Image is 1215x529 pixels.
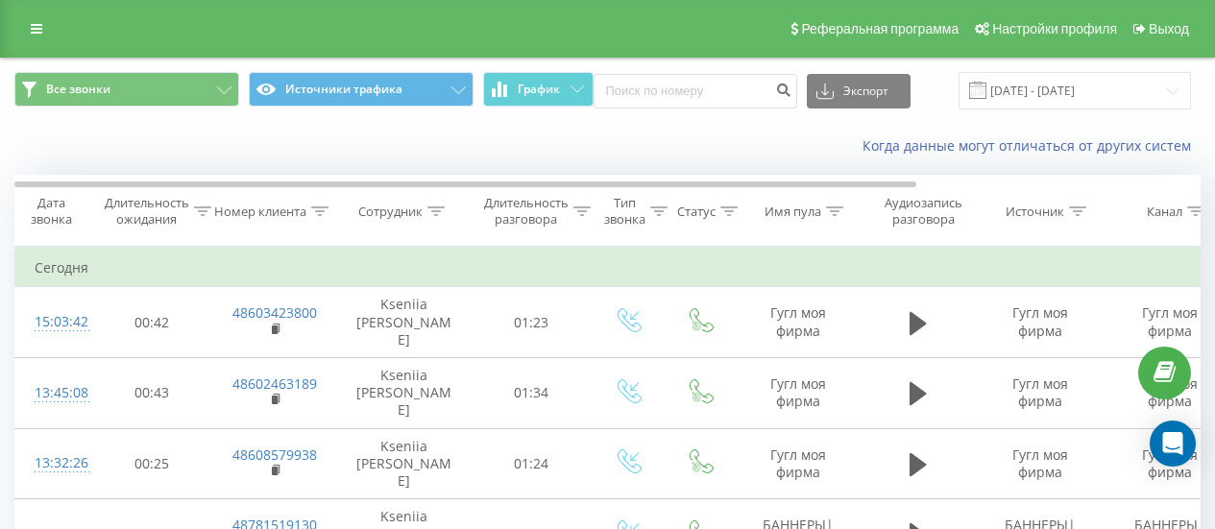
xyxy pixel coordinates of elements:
button: Все звонки [14,72,239,107]
a: 48603423800 [232,303,317,322]
button: График [483,72,594,107]
span: Настройки профиля [992,21,1117,36]
td: 01:24 [472,428,592,499]
div: Номер клиента [214,204,306,220]
div: 13:45:08 [35,374,73,412]
span: Все звонки [46,82,110,97]
td: 00:25 [92,428,212,499]
div: 15:03:42 [35,303,73,341]
span: График [518,83,560,96]
div: Источник [1006,204,1064,220]
td: Kseniia [PERSON_NAME] [337,287,472,358]
div: Тип звонка [604,195,645,228]
a: 48602463189 [232,374,317,393]
div: 13:32:26 [35,445,73,482]
div: Сотрудник [358,204,423,220]
td: Kseniia [PERSON_NAME] [337,357,472,428]
div: Имя пула [765,204,821,220]
div: Статус [677,204,716,220]
td: Гугл моя фирма [976,428,1106,499]
a: Когда данные могут отличаться от других систем [863,136,1201,155]
td: Гугл моя фирма [736,287,861,358]
td: Гугл моя фирма [736,428,861,499]
div: Длительность разговора [484,195,569,228]
td: Гугл моя фирма [976,357,1106,428]
button: Источники трафика [249,72,474,107]
div: Канал [1147,204,1182,220]
button: Экспорт [807,74,911,108]
td: Kseniia [PERSON_NAME] [337,428,472,499]
div: Open Intercom Messenger [1150,421,1196,467]
div: Дата звонка [15,195,86,228]
div: Длительность ожидания [105,195,189,228]
td: 01:34 [472,357,592,428]
td: Гугл моя фирма [976,287,1106,358]
td: Гугл моя фирма [736,357,861,428]
a: 48608579938 [232,445,317,464]
td: 00:42 [92,287,212,358]
td: 01:23 [472,287,592,358]
div: Аудиозапись разговора [877,195,970,228]
td: 00:43 [92,357,212,428]
input: Поиск по номеру [594,74,797,108]
span: Выход [1149,21,1189,36]
span: Реферальная программа [801,21,959,36]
